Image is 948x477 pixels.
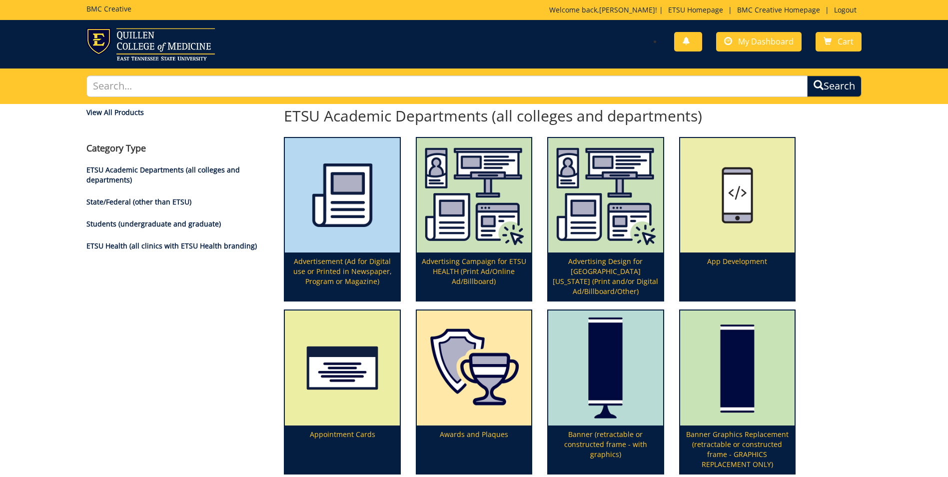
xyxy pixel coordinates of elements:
p: Advertising Campaign for ETSU HEALTH (Print Ad/Online Ad/Billboard) [417,252,531,300]
img: retractable-banner-59492b401f5aa8.64163094.png [548,310,663,425]
p: Advertising Design for [GEOGRAPHIC_DATA][US_STATE] (Print and/or Digital Ad/Billboard/Other) [548,252,663,300]
img: plaques-5a7339fccbae09.63825868.png [417,310,531,425]
img: printmedia-5fff40aebc8a36.86223841.png [285,138,399,252]
a: BMC Creative Homepage [732,5,825,14]
a: Students (undergraduate and graduate) [86,219,221,228]
p: Banner (retractable or constructed frame - with graphics) [548,425,663,473]
p: Awards and Plaques [417,425,531,473]
h2: ETSU Academic Departments (all colleges and departments) [284,107,796,124]
a: Appointment Cards [285,310,399,473]
a: Advertisement (Ad for Digital use or Printed in Newspaper, Program or Magazine) [285,138,399,300]
a: Advertising Design for [GEOGRAPHIC_DATA][US_STATE] (Print and/or Digital Ad/Billboard/Other) [548,138,663,300]
img: appointment%20cards-6556843a9f7d00.21763534.png [285,310,399,425]
a: Logout [829,5,862,14]
a: ETSU Academic Departments (all colleges and departments) [86,165,240,184]
a: [PERSON_NAME] [599,5,655,14]
h5: BMC Creative [86,5,131,12]
img: graphics-only-banner-5949222f1cdc31.93524894.png [680,310,795,425]
img: etsu%20health%20marketing%20campaign%20image-6075f5506d2aa2.29536275.png [417,138,531,252]
p: Advertisement (Ad for Digital use or Printed in Newspaper, Program or Magazine) [285,252,399,300]
p: App Development [680,252,795,300]
input: Search... [86,75,808,97]
p: Banner Graphics Replacement (retractable or constructed frame - GRAPHICS REPLACEMENT ONLY) [680,425,795,473]
span: My Dashboard [738,36,794,47]
a: App Development [680,138,795,300]
a: Banner (retractable or constructed frame - with graphics) [548,310,663,473]
img: etsu%20health%20marketing%20campaign%20image-6075f5506d2aa2.29536275.png [548,138,663,252]
a: Advertising Campaign for ETSU HEALTH (Print Ad/Online Ad/Billboard) [417,138,531,300]
a: ETSU Homepage [663,5,728,14]
a: My Dashboard [716,32,802,51]
a: Banner Graphics Replacement (retractable or constructed frame - GRAPHICS REPLACEMENT ONLY) [680,310,795,473]
a: Cart [816,32,862,51]
h4: Category Type [86,143,269,153]
a: View All Products [86,107,269,117]
a: ETSU Health (all clinics with ETSU Health branding) [86,241,257,250]
p: Welcome back, ! | | | [549,5,862,15]
p: Appointment Cards [285,425,399,473]
a: State/Federal (other than ETSU) [86,197,191,206]
img: ETSU logo [86,28,215,60]
button: Search [807,75,862,97]
a: Awards and Plaques [417,310,531,473]
span: Cart [838,36,854,47]
img: app%20development%20icon-655684178ce609.47323231.png [680,138,795,252]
